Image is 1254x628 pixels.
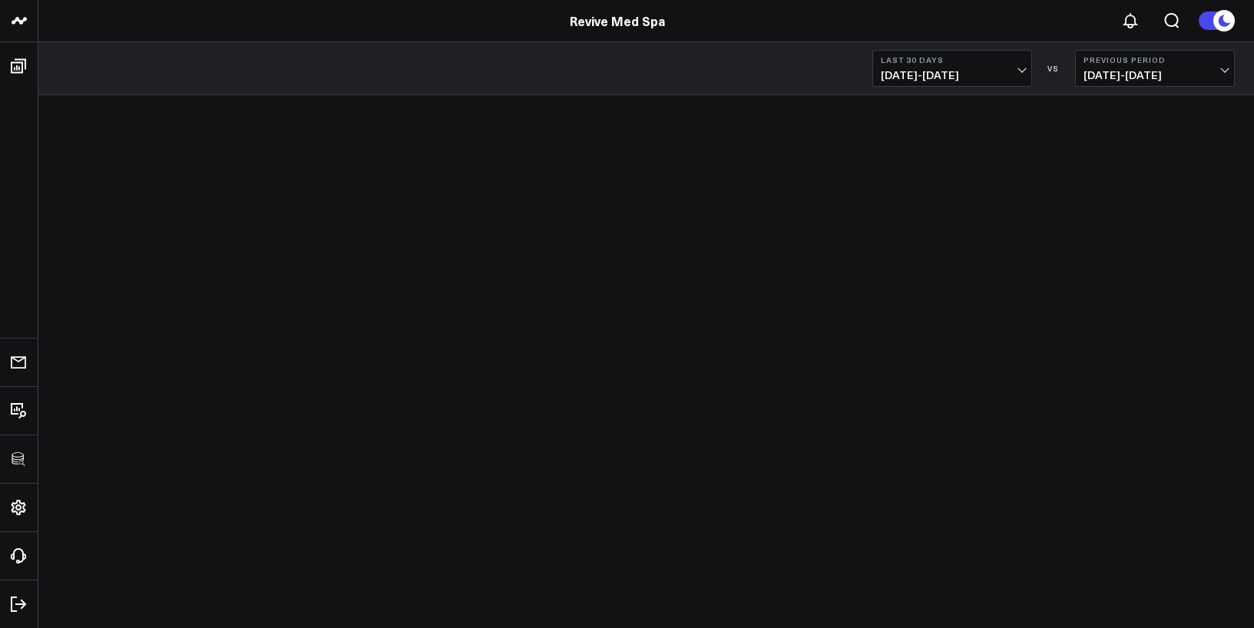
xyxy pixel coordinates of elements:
button: Last 30 Days[DATE]-[DATE] [872,50,1032,87]
span: [DATE] - [DATE] [1084,69,1226,81]
button: Previous Period[DATE]-[DATE] [1075,50,1235,87]
div: VS [1040,64,1067,73]
b: Previous Period [1084,55,1226,64]
b: Last 30 Days [881,55,1024,64]
span: [DATE] - [DATE] [881,69,1024,81]
a: Revive Med Spa [570,12,665,29]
